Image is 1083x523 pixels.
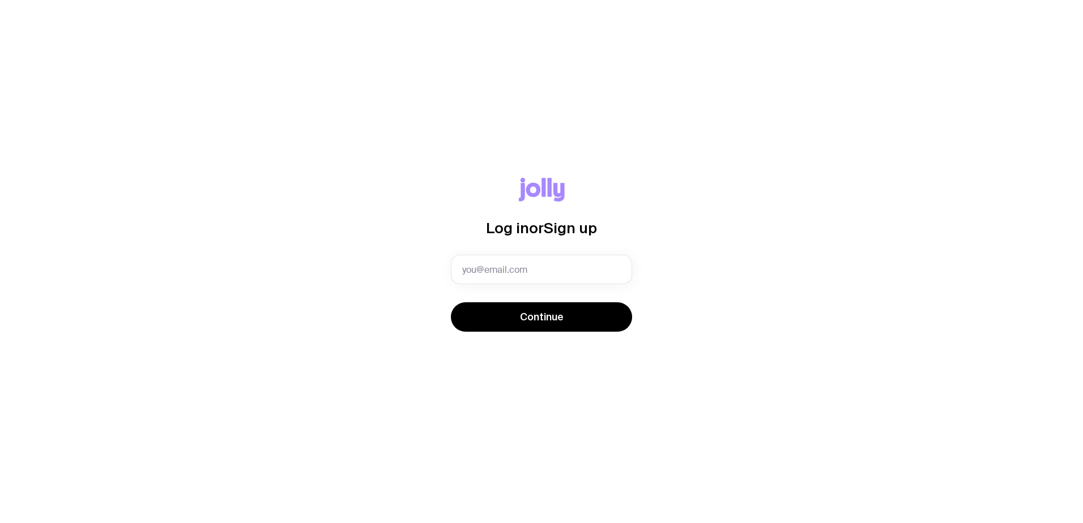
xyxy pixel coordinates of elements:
[544,220,597,236] span: Sign up
[529,220,544,236] span: or
[451,302,632,332] button: Continue
[451,255,632,284] input: you@email.com
[486,220,529,236] span: Log in
[520,310,564,324] span: Continue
